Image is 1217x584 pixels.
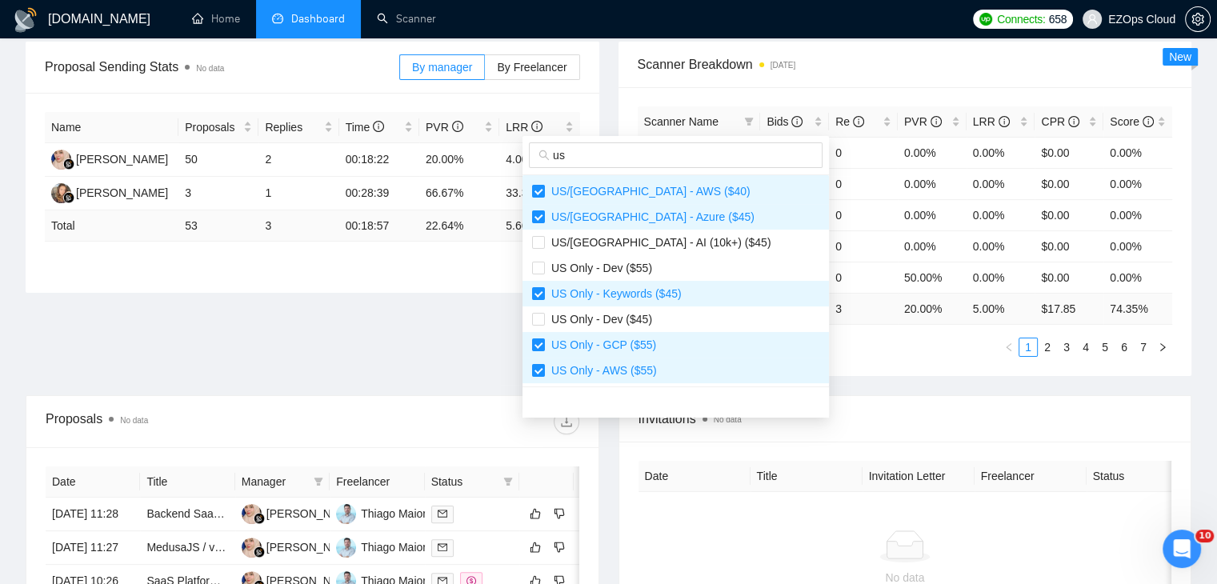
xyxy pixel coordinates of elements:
[1143,116,1154,127] span: info-circle
[545,313,652,326] span: US Only - Dev ($45)
[339,143,419,177] td: 00:18:22
[1058,338,1075,356] a: 3
[45,112,178,143] th: Name
[503,477,513,486] span: filter
[526,538,545,557] button: like
[438,542,447,552] span: mail
[426,121,463,134] span: PVR
[1103,199,1172,230] td: 0.00%
[771,61,795,70] time: [DATE]
[898,168,967,199] td: 0.00%
[1035,199,1103,230] td: $0.00
[76,150,168,168] div: [PERSON_NAME]
[853,116,864,127] span: info-circle
[46,498,140,531] td: [DATE] 11:28
[1103,168,1172,199] td: 0.00%
[967,293,1035,324] td: 5.00 %
[1096,338,1114,356] a: 5
[554,409,579,434] button: download
[178,210,258,242] td: 53
[1019,338,1038,357] li: 1
[266,538,358,556] div: [PERSON_NAME]
[178,143,258,177] td: 50
[550,538,569,557] button: dislike
[140,466,234,498] th: Title
[339,177,419,210] td: 00:28:39
[904,115,942,128] span: PVR
[1035,168,1103,199] td: $0.00
[1077,338,1095,356] a: 4
[140,498,234,531] td: Backend SaaS Architect (Supabase + Azure) – Modular API Development for Innovative Platform
[1039,338,1056,356] a: 2
[506,121,542,134] span: LRR
[967,230,1035,262] td: 0.00%
[967,168,1035,199] td: 0.00%
[967,199,1035,230] td: 0.00%
[438,509,447,518] span: mail
[829,199,898,230] td: 0
[545,185,751,198] span: US/[GEOGRAPHIC_DATA] - AWS ($40)
[1185,6,1211,32] button: setting
[242,540,358,553] a: AJ[PERSON_NAME]
[452,121,463,132] span: info-circle
[829,262,898,293] td: 0
[185,118,240,136] span: Proposals
[1103,293,1172,324] td: 74.35 %
[1048,10,1066,28] span: 658
[258,177,338,210] td: 1
[419,177,499,210] td: 66.67%
[767,115,803,128] span: Bids
[272,13,283,24] span: dashboard
[46,466,140,498] th: Date
[419,143,499,177] td: 20.00%
[1186,13,1210,26] span: setting
[638,54,1173,74] span: Scanner Breakdown
[538,150,550,161] span: search
[751,461,863,492] th: Title
[829,230,898,262] td: 0
[51,186,168,198] a: NK[PERSON_NAME]
[146,507,627,520] a: Backend SaaS Architect (Supabase + Azure) – Modular API Development for Innovative Platform
[791,116,803,127] span: info-circle
[545,287,682,300] span: US Only - Keywords ($45)
[898,230,967,262] td: 0.00%
[346,121,384,134] span: Time
[51,152,168,165] a: AJ[PERSON_NAME]
[336,506,426,519] a: TMThiago Maior
[242,506,358,519] a: AJ[PERSON_NAME]
[999,338,1019,357] button: left
[1038,338,1057,357] li: 2
[265,118,320,136] span: Replies
[419,210,499,242] td: 22.64 %
[178,112,258,143] th: Proposals
[898,293,967,324] td: 20.00 %
[497,61,566,74] span: By Freelancer
[898,262,967,293] td: 50.00%
[45,57,399,77] span: Proposal Sending Stats
[1153,338,1172,357] button: right
[639,409,1172,429] span: Invitations
[373,121,384,132] span: info-circle
[1035,262,1103,293] td: $0.00
[1195,530,1214,542] span: 10
[140,531,234,565] td: MedusaJS / v2.x / AWS migration
[1035,293,1103,324] td: $ 17.85
[266,505,358,522] div: [PERSON_NAME]
[330,466,424,498] th: Freelancer
[1135,338,1152,356] a: 7
[258,112,338,143] th: Replies
[999,116,1010,127] span: info-circle
[13,7,38,33] img: logo
[545,236,771,249] span: US/[GEOGRAPHIC_DATA] - AI (10k+) ($45)
[545,262,652,274] span: US Only - Dev ($55)
[530,541,541,554] span: like
[431,473,497,490] span: Status
[1004,342,1014,352] span: left
[1103,137,1172,168] td: 0.00%
[1035,137,1103,168] td: $0.00
[499,143,579,177] td: 4.00%
[235,466,330,498] th: Manager
[550,504,569,523] button: dislike
[258,210,338,242] td: 3
[1068,116,1079,127] span: info-circle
